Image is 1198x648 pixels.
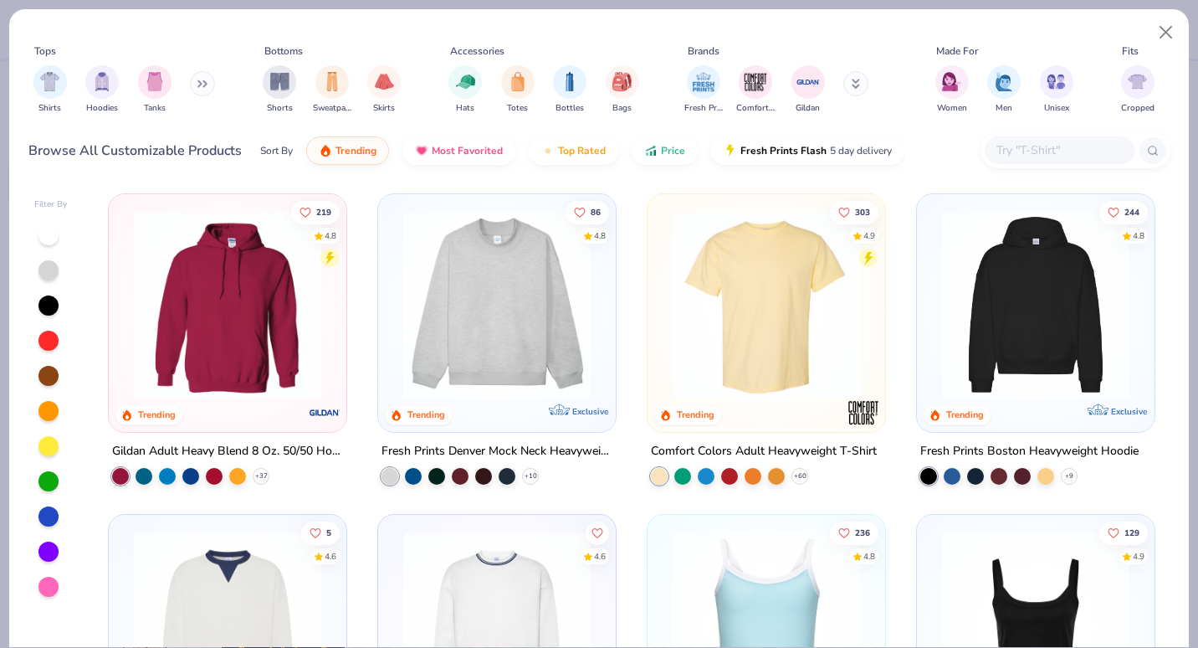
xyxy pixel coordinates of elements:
div: filter for Men [987,65,1021,115]
img: Fresh Prints Image [691,69,716,95]
button: Most Favorited [402,136,515,165]
button: filter button [367,65,401,115]
img: 029b8af0-80e6-406f-9fdc-fdf898547912 [664,211,868,399]
button: Like [292,200,340,224]
div: Made For [936,44,978,59]
img: Gildan Image [796,69,821,95]
button: Top Rated [529,136,618,165]
span: 129 [1124,528,1139,537]
div: 4.6 [325,550,337,563]
button: filter button [791,65,825,115]
img: Comfort Colors Image [743,69,768,95]
button: filter button [85,65,119,115]
button: Like [1099,200,1148,224]
button: filter button [501,65,535,115]
span: + 60 [793,471,806,481]
button: Trending [306,136,389,165]
span: 219 [317,208,332,216]
button: filter button [935,65,969,115]
img: trending.gif [319,144,332,157]
img: Comfort Colors logo [847,396,880,429]
span: Price [661,144,685,157]
input: Try "T-Shirt" [995,141,1124,160]
span: Hoodies [86,102,118,115]
button: Like [586,521,609,544]
div: 4.6 [594,550,606,563]
div: Fresh Prints Denver Mock Neck Heavyweight Sweatshirt [381,441,612,462]
span: Hats [456,102,474,115]
button: filter button [33,65,67,115]
button: Like [1099,521,1148,544]
img: Shirts Image [40,72,59,91]
span: Women [937,102,967,115]
img: Hats Image [456,72,475,91]
img: Bags Image [612,72,631,91]
div: filter for Comfort Colors [736,65,775,115]
span: Top Rated [558,144,606,157]
span: Trending [335,144,376,157]
div: Fresh Prints Boston Heavyweight Hoodie [920,441,1139,462]
button: Like [830,200,878,224]
span: Sweatpants [313,102,351,115]
div: 4.9 [1133,550,1144,563]
img: flash.gif [724,144,737,157]
span: 303 [855,208,870,216]
span: Gildan [796,102,820,115]
img: a90f7c54-8796-4cb2-9d6e-4e9644cfe0fe [599,211,803,399]
div: filter for Shorts [263,65,296,115]
div: filter for Women [935,65,969,115]
div: filter for Tanks [138,65,172,115]
button: Like [830,521,878,544]
span: 5 day delivery [830,141,892,161]
div: Browse All Customizable Products [28,141,242,161]
div: Brands [688,44,719,59]
div: filter for Gildan [791,65,825,115]
button: filter button [684,65,723,115]
div: Fits [1122,44,1139,59]
span: Skirts [373,102,395,115]
button: Like [566,200,609,224]
span: Unisex [1044,102,1069,115]
span: Shirts [38,102,61,115]
div: 4.9 [863,229,875,242]
span: Totes [507,102,528,115]
div: filter for Cropped [1121,65,1154,115]
span: Cropped [1121,102,1154,115]
img: Gildan logo [308,396,341,429]
img: Hoodies Image [93,72,111,91]
button: filter button [1121,65,1154,115]
span: Exclusive [572,406,608,417]
span: Fresh Prints [684,102,723,115]
div: Filter By [34,198,68,211]
img: Women Image [942,72,961,91]
button: filter button [1040,65,1073,115]
span: Bags [612,102,632,115]
span: Tanks [144,102,166,115]
div: 4.8 [1133,229,1144,242]
span: Men [996,102,1012,115]
button: filter button [987,65,1021,115]
button: Close [1150,17,1182,49]
img: Shorts Image [270,72,289,91]
img: 01756b78-01f6-4cc6-8d8a-3c30c1a0c8ac [125,211,330,399]
div: Tops [34,44,56,59]
div: filter for Bottles [553,65,586,115]
img: Cropped Image [1128,72,1147,91]
button: Like [302,521,340,544]
img: Skirts Image [375,72,394,91]
img: Totes Image [509,72,527,91]
span: 86 [591,208,601,216]
img: Bottles Image [561,72,579,91]
div: Gildan Adult Heavy Blend 8 Oz. 50/50 Hooded Sweatshirt [112,441,343,462]
div: filter for Shirts [33,65,67,115]
div: filter for Fresh Prints [684,65,723,115]
img: Unisex Image [1047,72,1066,91]
img: e55d29c3-c55d-459c-bfd9-9b1c499ab3c6 [868,211,1072,399]
button: filter button [553,65,586,115]
div: Bottoms [264,44,303,59]
button: Price [632,136,698,165]
button: filter button [313,65,351,115]
div: 4.8 [325,229,337,242]
button: filter button [606,65,639,115]
div: filter for Bags [606,65,639,115]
